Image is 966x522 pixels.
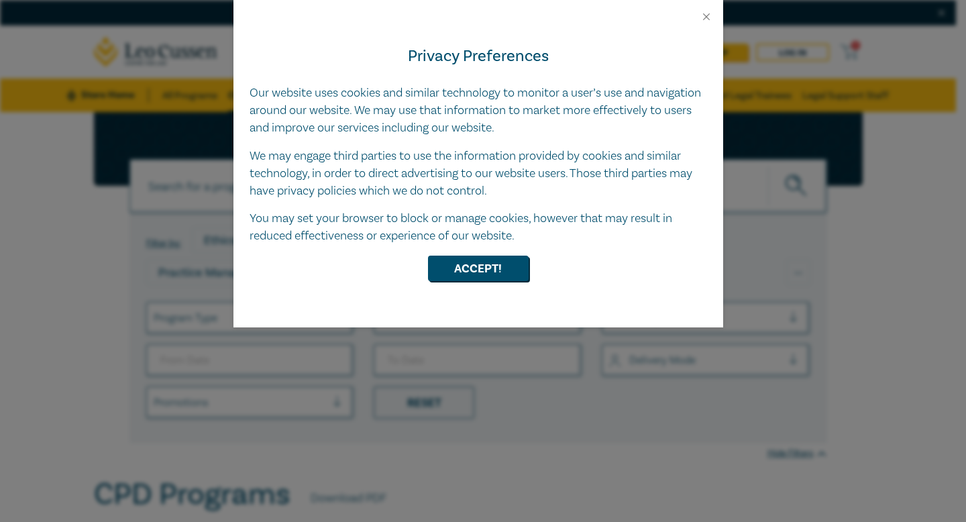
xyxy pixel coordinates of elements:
[428,256,529,281] button: Accept!
[250,85,707,137] p: Our website uses cookies and similar technology to monitor a user’s use and navigation around our...
[700,11,712,23] button: Close
[250,210,707,245] p: You may set your browser to block or manage cookies, however that may result in reduced effective...
[250,44,707,68] h4: Privacy Preferences
[250,148,707,200] p: We may engage third parties to use the information provided by cookies and similar technology, in...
